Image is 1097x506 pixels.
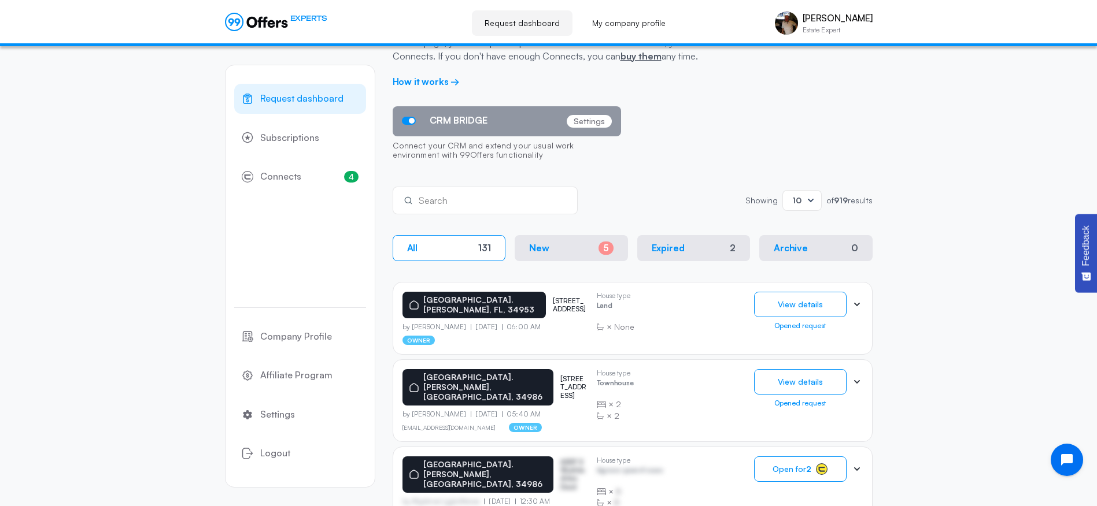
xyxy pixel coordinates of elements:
span: Request dashboard [260,91,343,106]
p: [DATE] [484,497,515,505]
div: 131 [478,243,491,254]
p: Land [597,302,634,312]
div: × [597,321,634,333]
p: Expired [652,243,685,254]
p: owner [509,423,542,432]
span: Open for [773,464,811,474]
div: × [597,410,634,422]
span: 2 [614,410,619,422]
p: Showing [745,196,778,204]
p: of results [826,196,873,204]
div: Opened request [754,322,847,330]
p: owner [402,336,435,345]
p: New [529,243,549,254]
p: Connect your CRM and extend your usual work environment with 99Offers functionality [393,136,621,166]
div: 5 [599,241,614,255]
button: Expired2 [637,235,751,261]
p: by [PERSON_NAME] [402,323,471,331]
p: Townhouse [597,379,634,390]
a: Request dashboard [472,10,572,36]
span: 2 [616,399,621,410]
p: [GEOGRAPHIC_DATA]. [PERSON_NAME], [GEOGRAPHIC_DATA], 34986 [423,460,547,489]
span: Affiliate Program [260,368,333,383]
a: Request dashboard [234,84,366,114]
a: Company Profile [234,322,366,352]
p: Agrwsv qwervf oiuns [597,466,663,477]
a: EXPERTS [225,13,327,31]
p: ASDF S Sfasfdasfdas Dasd [560,458,587,492]
span: EXPERTS [290,13,327,24]
p: All [407,243,418,254]
div: 2 [730,243,736,254]
img: scott markowitz [775,12,798,35]
p: House type [597,292,634,300]
p: 12:30 AM [515,497,550,505]
button: Open for2 [754,456,847,482]
span: Logout [260,446,290,461]
a: My company profile [579,10,678,36]
button: View details [754,292,847,317]
p: [STREET_ADDRESS] [553,297,588,314]
div: × [597,399,634,410]
button: Archive0 [759,235,873,261]
button: New5 [515,235,628,261]
span: Feedback [1081,225,1091,266]
p: by [PERSON_NAME] [402,410,471,418]
span: None [614,321,634,333]
p: House type [597,456,663,464]
p: Archive [774,243,808,254]
p: House type [597,369,634,377]
div: × [597,486,663,497]
span: B [616,486,621,497]
span: Subscriptions [260,131,319,146]
p: [GEOGRAPHIC_DATA]. [PERSON_NAME], [GEOGRAPHIC_DATA], 34986 [423,373,547,401]
div: Opened request [754,399,847,407]
span: Settings [260,407,295,422]
button: Logout [234,438,366,468]
a: Affiliate Program [234,360,366,390]
span: 4 [344,171,359,183]
span: 10 [792,195,801,205]
span: Connects [260,169,301,184]
div: 0 [851,243,858,254]
p: [GEOGRAPHIC_DATA]. [PERSON_NAME], FL, 34953 [423,295,539,315]
button: Feedback - Show survey [1075,214,1097,292]
a: [EMAIL_ADDRESS][DOMAIN_NAME] [402,424,496,431]
button: View details [754,369,847,395]
strong: 919 [834,195,848,205]
span: CRM BRIDGE [430,115,487,126]
a: Connects4 [234,162,366,192]
strong: 2 [806,464,811,474]
p: by Afgdsrwe Ljgjkdfsbvas [402,497,485,505]
p: Settings [567,115,612,128]
p: [PERSON_NAME] [803,13,873,24]
p: On this page, you can open requests from homeowners. To do this, you need Connects. If you don't ... [393,36,711,62]
a: buy them [620,50,662,62]
p: 05:40 AM [502,410,541,418]
a: How it works → [393,76,460,87]
p: [DATE] [471,410,502,418]
a: Subscriptions [234,123,366,153]
p: 06:00 AM [502,323,541,331]
p: [STREET_ADDRESS] [560,375,587,400]
span: Company Profile [260,329,332,344]
a: Settings [234,400,366,430]
p: Estate Expert [803,27,873,34]
p: [DATE] [471,323,502,331]
button: All131 [393,235,506,261]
